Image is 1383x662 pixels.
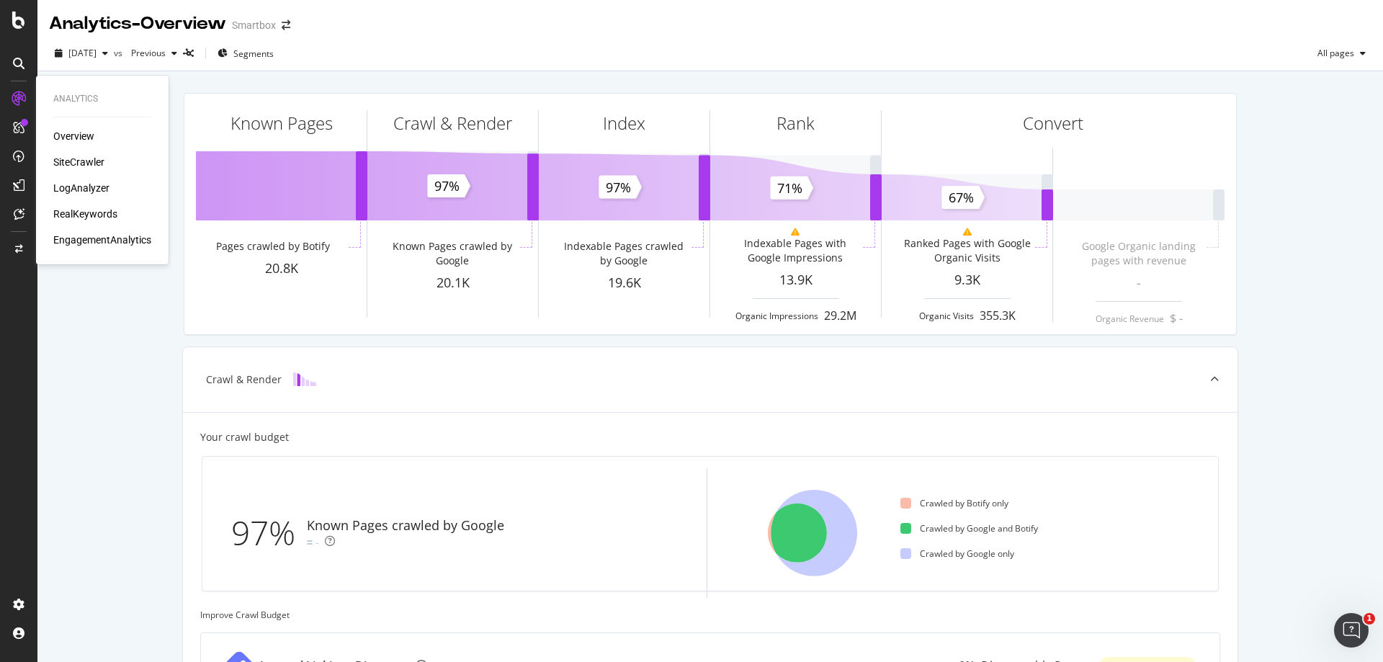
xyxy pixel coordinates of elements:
span: All pages [1312,47,1354,59]
button: [DATE] [49,42,114,65]
div: Known Pages crawled by Google [307,516,504,535]
span: 2025 Aug. 25th [68,47,97,59]
span: Segments [233,48,274,60]
button: Segments [212,42,279,65]
div: Indexable Pages with Google Impressions [730,236,859,265]
span: vs [114,47,125,59]
a: Overview [53,129,94,143]
div: Index [603,111,645,135]
a: EngagementAnalytics [53,233,151,247]
div: 19.6K [539,274,710,292]
span: 1 [1364,613,1375,625]
button: All pages [1312,42,1371,65]
div: Analytics [53,93,151,105]
a: RealKeywords [53,207,117,221]
div: Indexable Pages crawled by Google [559,239,688,268]
div: 20.1K [367,274,538,292]
div: Known Pages [230,111,333,135]
div: Your crawl budget [200,430,289,444]
div: 20.8K [196,259,367,278]
div: Crawl & Render [393,111,512,135]
img: Equal [307,540,313,545]
div: 13.9K [710,271,881,290]
iframe: Intercom live chat [1334,613,1369,648]
div: Analytics - Overview [49,12,226,36]
div: Rank [776,111,815,135]
button: Previous [125,42,183,65]
div: Crawled by Botify only [900,497,1008,509]
div: Crawled by Google only [900,547,1014,560]
img: block-icon [293,372,316,386]
div: 29.2M [824,308,856,324]
div: arrow-right-arrow-left [282,20,290,30]
div: Crawl & Render [206,372,282,387]
div: Improve Crawl Budget [200,609,1220,621]
div: 97% [231,509,307,557]
div: - [315,535,319,550]
div: Pages crawled by Botify [216,239,330,254]
div: Smartbox [232,18,276,32]
div: Known Pages crawled by Google [388,239,516,268]
div: Crawled by Google and Botify [900,522,1038,534]
span: Previous [125,47,166,59]
a: LogAnalyzer [53,181,109,195]
div: Organic Impressions [735,310,818,322]
a: SiteCrawler [53,155,104,169]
